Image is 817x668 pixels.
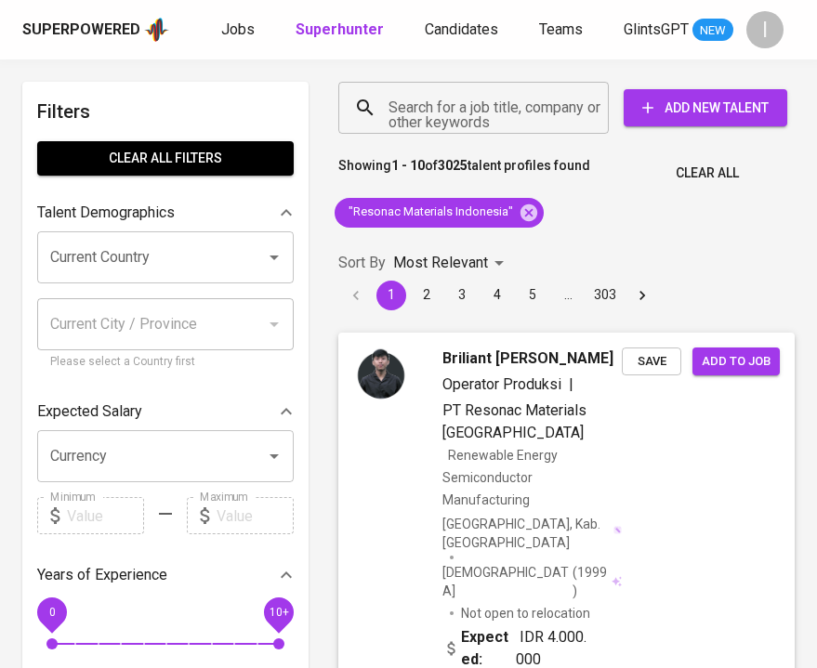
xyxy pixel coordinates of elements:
[746,11,784,48] div: I
[296,19,388,42] a: Superhunter
[391,158,425,173] b: 1 - 10
[335,203,524,221] span: "Resonac Materials Indonesia"
[438,158,468,173] b: 3025
[425,20,498,38] span: Candidates
[221,20,255,38] span: Jobs
[461,604,590,622] p: Not open to relocation
[442,515,622,552] div: [GEOGRAPHIC_DATA], Kab. [GEOGRAPHIC_DATA]
[627,281,657,310] button: Go to next page
[539,20,583,38] span: Teams
[613,526,622,534] img: magic_wand.svg
[50,353,281,372] p: Please select a Country first
[702,351,771,373] span: Add to job
[692,347,780,376] button: Add to job
[296,20,384,38] b: Superhunter
[37,393,294,430] div: Expected Salary
[37,400,142,423] p: Expected Salary
[692,21,733,40] span: NEW
[217,497,294,534] input: Value
[442,563,573,600] span: [DEMOGRAPHIC_DATA]
[639,97,772,120] span: Add New Talent
[37,141,294,176] button: Clear All filters
[676,162,739,185] span: Clear All
[393,252,488,274] p: Most Relevant
[622,347,681,376] button: Save
[37,557,294,594] div: Years of Experience
[631,351,672,373] span: Save
[52,147,279,170] span: Clear All filters
[442,448,558,507] span: Renewable Energy Semiconductor Manufacturing
[553,285,583,304] div: …
[539,19,586,42] a: Teams
[269,606,288,619] span: 10+
[338,281,660,310] nav: pagination navigation
[22,20,140,41] div: Superpowered
[624,89,787,126] button: Add New Talent
[221,19,258,42] a: Jobs
[48,606,55,619] span: 0
[442,563,622,600] div: (1999)
[67,497,144,534] input: Value
[353,347,409,403] img: b7b9b96952d67cb24be7ffaa47044d21.jpg
[393,246,510,281] div: Most Relevant
[261,244,287,270] button: Open
[624,20,689,38] span: GlintsGPT
[425,19,502,42] a: Candidates
[569,373,573,396] span: |
[412,281,441,310] button: Go to page 2
[442,401,586,441] span: PT Resonac Materials [GEOGRAPHIC_DATA]
[376,281,406,310] button: page 1
[37,194,294,231] div: Talent Demographics
[144,16,169,44] img: app logo
[624,19,733,42] a: GlintsGPT NEW
[338,252,386,274] p: Sort By
[442,347,613,370] span: Briliant [PERSON_NAME]
[335,198,544,228] div: "Resonac Materials Indonesia"
[588,281,622,310] button: Go to page 303
[261,443,287,469] button: Open
[37,97,294,126] h6: Filters
[22,16,169,44] a: Superpoweredapp logo
[37,564,167,586] p: Years of Experience
[518,281,547,310] button: Go to page 5
[482,281,512,310] button: Go to page 4
[668,156,746,190] button: Clear All
[37,202,175,224] p: Talent Demographics
[447,281,477,310] button: Go to page 3
[442,375,561,393] span: Operator Produksi
[338,156,590,190] p: Showing of talent profiles found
